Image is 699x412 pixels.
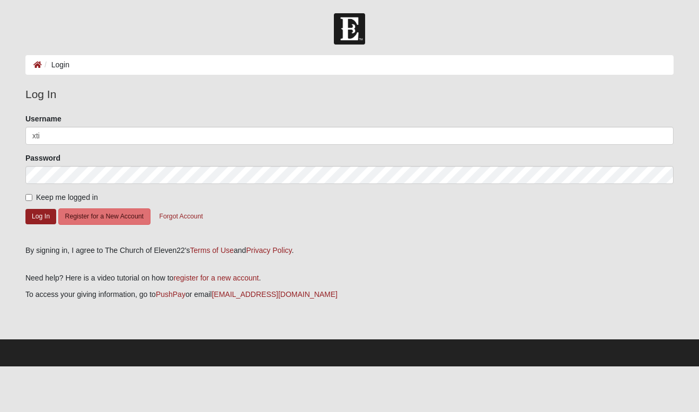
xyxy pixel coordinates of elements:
[152,208,209,225] button: Forgot Account
[25,86,674,103] legend: Log In
[173,274,259,282] a: register for a new account
[190,246,234,255] a: Terms of Use
[42,59,69,71] li: Login
[25,153,60,163] label: Password
[156,290,185,299] a: PushPay
[212,290,338,299] a: [EMAIL_ADDRESS][DOMAIN_NAME]
[25,209,56,224] button: Log In
[25,273,674,284] p: Need help? Here is a video tutorial on how to .
[25,113,61,124] label: Username
[58,208,151,225] button: Register for a New Account
[25,245,674,256] div: By signing in, I agree to The Church of Eleven22's and .
[36,193,98,201] span: Keep me logged in
[334,13,365,45] img: Church of Eleven22 Logo
[246,246,291,255] a: Privacy Policy
[25,289,674,300] p: To access your giving information, go to or email
[25,194,32,201] input: Keep me logged in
